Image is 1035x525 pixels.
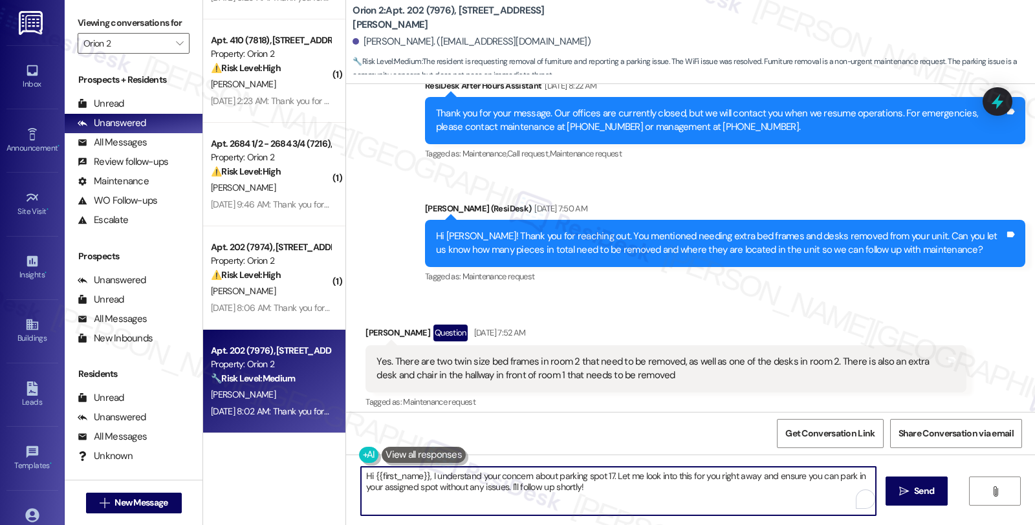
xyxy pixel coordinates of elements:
div: Escalate [78,213,128,227]
div: Residents [65,367,202,381]
div: Property: Orion 2 [211,358,331,371]
div: Unanswered [78,116,146,130]
div: [DATE] 9:46 AM: Thank you for your message. Our offices are currently closed, but we will contact... [211,198,996,210]
span: Share Conversation via email [899,427,1014,440]
div: Apt. 202 (7976), [STREET_ADDRESS][PERSON_NAME] [211,344,331,358]
div: Apt. 202 (7974), [STREET_ADDRESS][PERSON_NAME] [211,241,331,254]
div: Tagged as: [365,392,966,411]
span: Get Conversation Link [785,427,875,440]
div: Property: Orion 2 [211,151,331,164]
div: [DATE] 8:22 AM [541,79,596,92]
span: [PERSON_NAME] [211,285,276,297]
a: Site Visit • [6,187,58,222]
a: Leads [6,378,58,412]
label: Viewing conversations for [78,13,190,33]
div: [PERSON_NAME] (ResiDesk) [425,202,1025,220]
span: • [50,459,52,468]
span: Call request , [507,148,550,159]
span: [PERSON_NAME] [211,389,276,400]
a: Inbox [6,59,58,94]
strong: ⚠️ Risk Level: High [211,269,281,281]
span: Maintenance request [463,271,535,282]
i:  [100,498,109,508]
img: ResiDesk Logo [19,11,45,35]
strong: ⚠️ Risk Level: High [211,62,281,74]
div: WO Follow-ups [78,194,157,208]
div: Apt. 410 (7818), [STREET_ADDRESS][PERSON_NAME] [211,34,331,47]
i:  [176,38,183,48]
div: [PERSON_NAME]. ([EMAIL_ADDRESS][DOMAIN_NAME]) [353,35,591,48]
span: [PERSON_NAME] [211,182,276,193]
div: Unread [78,97,124,111]
div: Property: Orion 2 [211,254,331,268]
div: [DATE] 8:02 AM: Thank you for your message. Our offices are currently closed, but we will contact... [211,405,996,417]
div: Property: Orion 2 [211,47,331,61]
div: Unknown [78,449,133,463]
strong: 🔧 Risk Level: Medium [353,56,421,67]
i:  [990,486,1000,497]
span: [PERSON_NAME] [211,78,276,90]
span: Maintenance , [463,148,507,159]
span: • [58,142,60,151]
div: Prospects [65,250,202,263]
b: Orion 2: Apt. 202 (7976), [STREET_ADDRESS][PERSON_NAME] [353,4,611,32]
button: Get Conversation Link [777,419,883,448]
div: [PERSON_NAME] [365,325,966,345]
strong: 🔧 Risk Level: Medium [211,372,295,384]
textarea: To enrich screen reader interactions, please activate Accessibility in Grammarly extension settings [361,467,876,515]
div: Unread [78,391,124,405]
div: All Messages [78,430,147,444]
div: Apt. 2684 1/2 - 2684 3/4 (7216), [STREET_ADDRESS] [211,137,331,151]
span: Send [914,484,934,498]
i:  [899,486,909,497]
button: Share Conversation via email [890,419,1022,448]
span: : The resident is requesting removal of furniture and reporting a parking issue. The WiFi issue w... [353,55,1035,83]
span: New Message [114,496,168,509]
div: Yes. There are two twin size bed frames in room 2 that need to be removed, as well as one of the ... [376,355,945,383]
div: New Inbounds [78,332,153,345]
button: Send [886,477,948,506]
div: All Messages [78,136,147,149]
div: Thank you for your message. Our offices are currently closed, but we will contact you when we res... [436,107,1005,134]
div: Maintenance [78,175,149,188]
div: ResiDesk After Hours Assistant [425,79,1025,97]
span: • [45,268,47,277]
div: Tagged as: [425,267,1025,286]
span: Maintenance request [550,148,622,159]
div: [DATE] 2:23 AM: Thank you for your message. Our offices are currently closed, but we will contact... [211,95,994,107]
div: Unread [78,293,124,306]
div: Question [433,325,468,341]
div: All Messages [78,312,147,326]
a: Insights • [6,250,58,285]
a: Buildings [6,314,58,348]
div: [DATE] 7:50 AM [531,202,587,215]
div: Hi [PERSON_NAME]! Thank you for reaching out. You mentioned needing extra bed frames and desks re... [436,230,1005,257]
div: Unanswered [78,411,146,424]
input: All communities [83,33,169,54]
div: Tagged as: [425,144,1025,163]
div: Prospects + Residents [65,73,202,87]
a: Templates • [6,441,58,476]
div: Review follow-ups [78,155,168,169]
span: • [47,205,49,214]
div: Unanswered [78,273,146,287]
div: [DATE] 7:52 AM [471,326,526,339]
button: New Message [86,493,182,513]
div: [DATE] 8:06 AM: Thank you for your message. Our offices are currently closed, but we will contact... [211,302,997,314]
span: Maintenance request [403,396,475,407]
strong: ⚠️ Risk Level: High [211,166,281,177]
